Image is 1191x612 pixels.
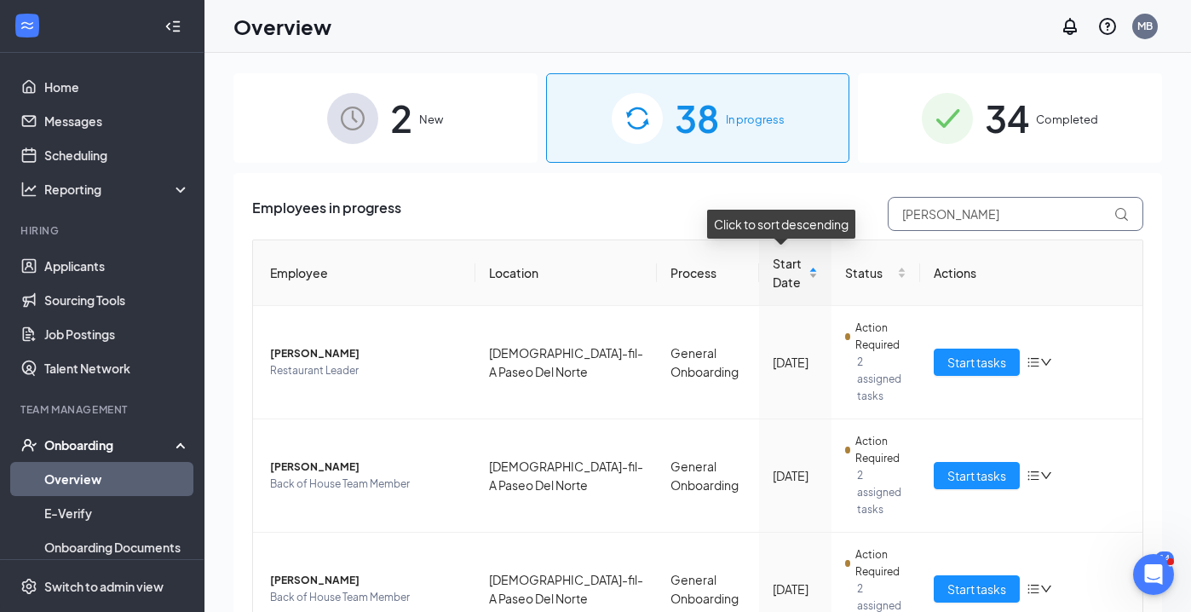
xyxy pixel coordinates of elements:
span: down [1040,356,1052,368]
th: Actions [920,240,1142,306]
span: Restaurant Leader [270,362,462,379]
input: Search by Name, Job Posting, or Process [888,197,1143,231]
iframe: Intercom live chat [1133,554,1174,595]
span: 38 [675,89,719,147]
div: Onboarding [44,436,175,453]
span: bars [1027,355,1040,369]
span: 34 [985,89,1029,147]
span: 2 assigned tasks [857,467,906,518]
td: [DEMOGRAPHIC_DATA]-fil-A Paseo Del Norte [475,419,657,533]
th: Process [657,240,759,306]
span: New [419,111,443,128]
div: [DATE] [773,466,819,485]
svg: Analysis [20,181,37,198]
span: Start Date [773,254,806,292]
td: General Onboarding [657,419,759,533]
span: bars [1027,469,1040,482]
div: MB [1137,19,1153,33]
svg: Notifications [1060,16,1080,37]
svg: Collapse [164,18,181,35]
th: Location [475,240,657,306]
button: Start tasks [934,462,1020,489]
span: [PERSON_NAME] [270,459,462,476]
h1: Overview [233,12,331,41]
div: Switch to admin view [44,578,164,595]
a: Job Postings [44,317,190,351]
td: [DEMOGRAPHIC_DATA]-fil-A Paseo Del Norte [475,306,657,419]
a: Onboarding Documents [44,530,190,564]
span: Status [845,263,894,282]
svg: UserCheck [20,436,37,453]
span: Action Required [855,546,906,580]
span: 2 assigned tasks [857,354,906,405]
span: down [1040,470,1052,482]
div: 14 [1155,551,1174,566]
span: Start tasks [947,580,1006,598]
a: Messages [44,104,190,138]
svg: WorkstreamLogo [19,17,36,34]
span: Start tasks [947,353,1006,372]
span: [PERSON_NAME] [270,345,462,362]
a: Home [44,70,190,104]
span: Back of House Team Member [270,476,462,493]
a: Sourcing Tools [44,283,190,317]
button: Start tasks [934,575,1020,603]
div: Team Management [20,402,187,417]
div: [DATE] [773,580,819,598]
a: Talent Network [44,351,190,385]
a: Overview [44,462,190,496]
span: [PERSON_NAME] [270,572,462,589]
th: Status [831,240,920,306]
button: Start tasks [934,349,1020,376]
div: Hiring [20,223,187,238]
span: down [1040,583,1052,595]
span: Action Required [855,320,906,354]
a: Applicants [44,249,190,283]
span: Employees in progress [252,197,401,231]
div: Reporting [44,181,191,198]
span: Back of House Team Member [270,589,462,606]
td: General Onboarding [657,306,759,419]
span: Action Required [855,433,906,467]
span: In progress [726,111,785,128]
svg: QuestionInfo [1097,16,1118,37]
th: Employee [253,240,475,306]
div: Click to sort descending [707,210,855,239]
a: Scheduling [44,138,190,172]
span: Completed [1036,111,1098,128]
span: 2 [390,89,412,147]
span: bars [1027,582,1040,596]
div: [DATE] [773,353,819,372]
a: E-Verify [44,496,190,530]
svg: Settings [20,578,37,595]
span: Start tasks [947,466,1006,485]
